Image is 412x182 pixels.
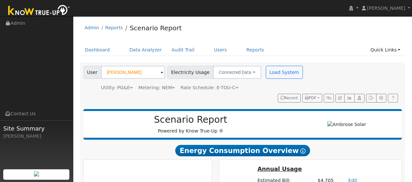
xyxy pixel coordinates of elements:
span: Alias: HETOUC [180,85,238,90]
a: Quick Links [365,44,405,56]
button: Load System [266,66,303,79]
h2: Scenario Report [90,114,291,125]
button: Export Interval Data [366,94,376,103]
a: Reports [105,25,123,30]
a: Audit Trail [167,44,199,56]
span: Electricity Usage [167,66,213,79]
div: Metering: NEM [138,84,175,91]
i: Show Help [300,148,305,154]
div: Powered by Know True-Up ® [87,114,295,134]
button: PDF [302,94,322,103]
button: Settings [376,94,386,103]
span: Energy Consumption Overview [175,145,310,157]
span: Site Summary [3,124,70,133]
img: Know True-Up [5,4,73,18]
div: Utility: PG&E [101,84,133,91]
button: Multi-Series Graph [344,94,354,103]
button: Login As [354,94,364,103]
a: Admin [85,25,99,30]
button: Connected Data [213,66,261,79]
input: Select a User [101,66,165,79]
span: PDF [305,96,317,100]
a: Users [209,44,232,56]
img: retrieve [34,171,39,176]
a: Reports [242,44,269,56]
div: [PERSON_NAME] [3,133,70,140]
a: Data Analyzer [124,44,167,56]
a: Dashboard [80,44,115,56]
img: Ambrose Solar [327,121,366,128]
a: Help Link [388,94,398,103]
button: Edit User [335,94,345,103]
button: Generate Report Link [324,94,334,103]
a: Scenario Report [130,24,182,32]
button: Recent [278,94,301,103]
span: User [83,66,101,79]
u: Annual Usage [257,166,302,172]
span: [PERSON_NAME] [367,6,405,11]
